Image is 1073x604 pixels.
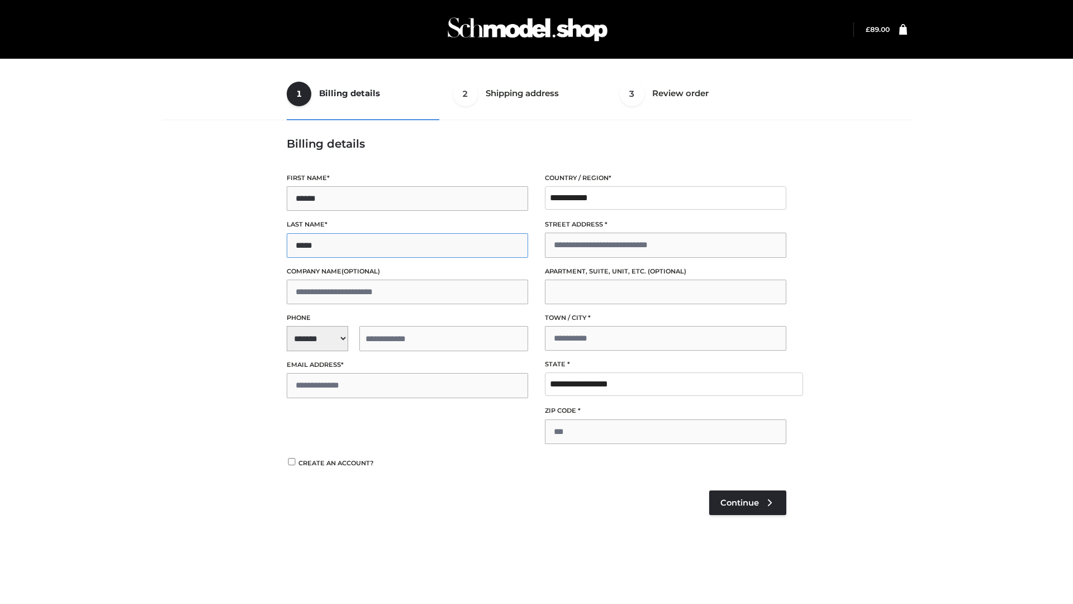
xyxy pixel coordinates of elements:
bdi: 89.00 [866,25,890,34]
span: (optional) [648,267,686,275]
label: Company name [287,266,528,277]
label: State [545,359,786,370]
h3: Billing details [287,137,786,150]
label: Email address [287,360,528,370]
input: Create an account? [287,458,297,465]
label: Country / Region [545,173,786,183]
img: Schmodel Admin 964 [444,7,611,51]
span: (optional) [341,267,380,275]
label: ZIP Code [545,405,786,416]
span: Continue [720,498,759,508]
label: Street address [545,219,786,230]
label: Town / City [545,313,786,323]
label: Phone [287,313,528,323]
label: Apartment, suite, unit, etc. [545,266,786,277]
label: Last name [287,219,528,230]
a: Continue [709,490,786,515]
a: £89.00 [866,25,890,34]
span: £ [866,25,870,34]
span: Create an account? [298,459,374,467]
label: First name [287,173,528,183]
